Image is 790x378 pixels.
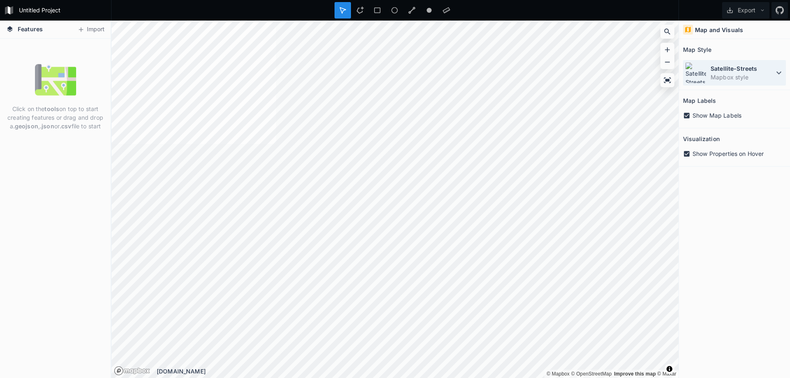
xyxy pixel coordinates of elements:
h4: Map and Visuals [695,26,743,34]
strong: tools [44,105,59,112]
a: Map feedback [614,371,656,377]
h2: Map Style [683,43,711,56]
button: Toggle attribution [665,364,674,374]
a: Maxar [658,371,677,377]
p: Click on the on top to start creating features or drag and drop a , or file to start [6,104,105,130]
div: [DOMAIN_NAME] [157,367,678,376]
a: OpenStreetMap [571,371,612,377]
strong: .json [40,123,54,130]
strong: .csv [60,123,72,130]
button: Import [73,23,109,36]
img: Satellite-Streets [685,62,706,83]
span: Toggle attribution [667,364,672,373]
strong: .geojson [13,123,38,130]
span: Features [18,25,43,33]
span: Show Properties on Hover [692,149,764,158]
a: Mapbox logo [114,366,123,376]
dt: Satellite-Streets [711,64,774,73]
button: Export [722,2,769,19]
span: Show Map Labels [692,111,741,120]
dd: Mapbox style [711,73,774,81]
img: empty [35,59,76,100]
h2: Visualization [683,132,720,145]
a: Mapbox logo [114,366,150,376]
a: Mapbox [546,371,569,377]
h2: Map Labels [683,94,716,107]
